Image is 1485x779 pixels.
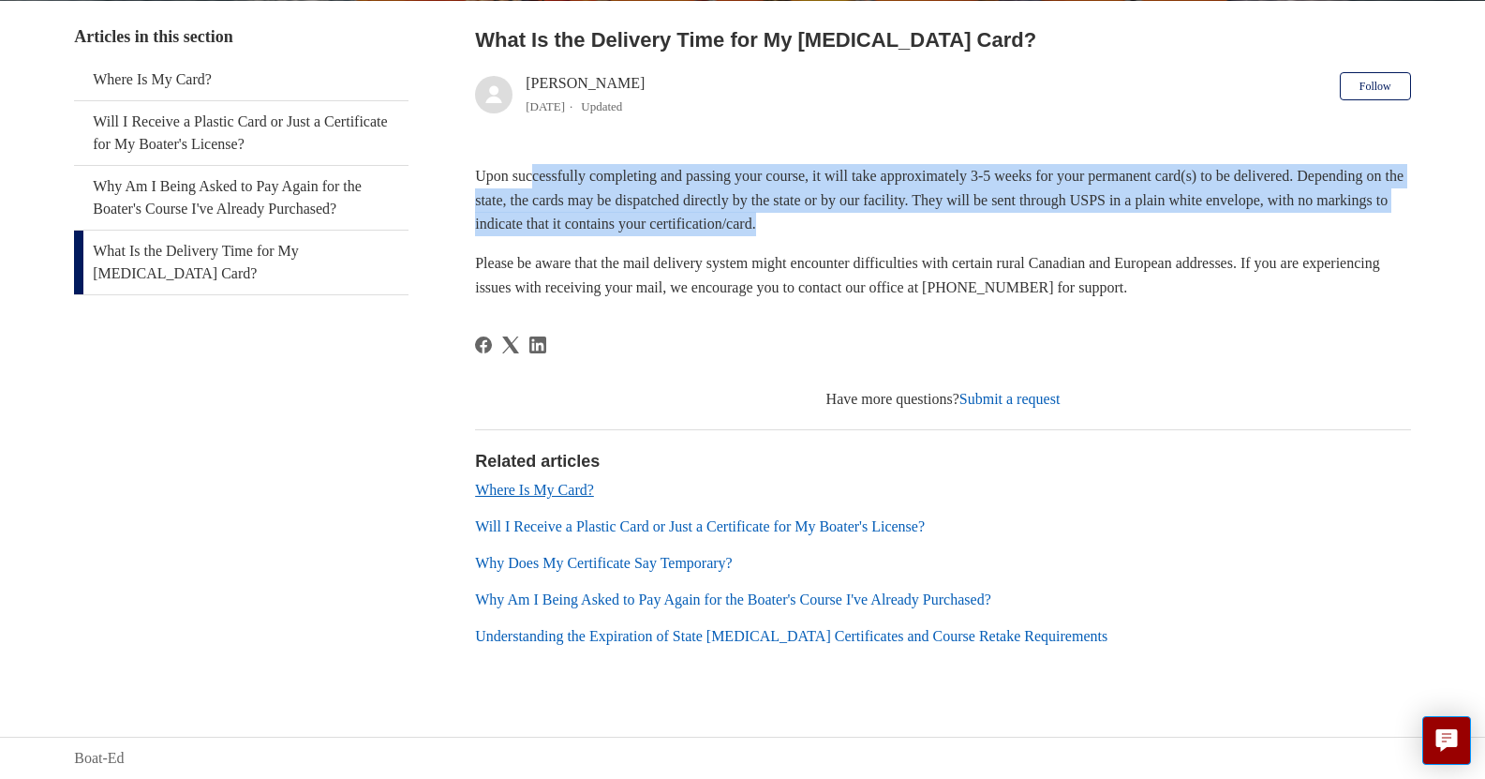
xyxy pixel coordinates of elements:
a: Will I Receive a Plastic Card or Just a Certificate for My Boater's License? [74,101,408,165]
a: Where Is My Card? [475,482,594,498]
a: Boat-Ed [74,747,124,770]
a: Why Am I Being Asked to Pay Again for the Boater's Course I've Already Purchased? [475,592,991,607]
h2: What Is the Delivery Time for My Boating Card? [475,24,1411,55]
time: 05/09/2024, 13:28 [526,99,565,113]
a: LinkedIn [529,337,546,353]
div: Have more questions? [475,388,1411,411]
li: Updated [581,99,622,113]
button: Live chat [1422,716,1471,765]
a: What Is the Delivery Time for My [MEDICAL_DATA] Card? [74,231,408,294]
a: Will I Receive a Plastic Card or Just a Certificate for My Boater's License? [475,518,925,534]
p: Upon successfully completing and passing your course, it will take approximately 3-5 weeks for yo... [475,164,1411,236]
h2: Related articles [475,449,1411,474]
button: Follow Article [1340,72,1411,100]
a: Where Is My Card? [74,59,408,100]
a: X Corp [502,337,519,353]
svg: Share this page on Facebook [475,337,492,353]
div: [PERSON_NAME] [526,72,645,117]
a: Understanding the Expiration of State [MEDICAL_DATA] Certificates and Course Retake Requirements [475,628,1107,644]
a: Facebook [475,337,492,353]
svg: Share this page on X Corp [502,337,519,353]
a: Why Does My Certificate Say Temporary? [475,555,733,571]
svg: Share this page on LinkedIn [529,337,546,353]
a: Submit a request [959,391,1061,407]
p: Please be aware that the mail delivery system might encounter difficulties with certain rural Can... [475,251,1411,299]
a: Why Am I Being Asked to Pay Again for the Boater's Course I've Already Purchased? [74,166,408,230]
span: Articles in this section [74,27,232,46]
